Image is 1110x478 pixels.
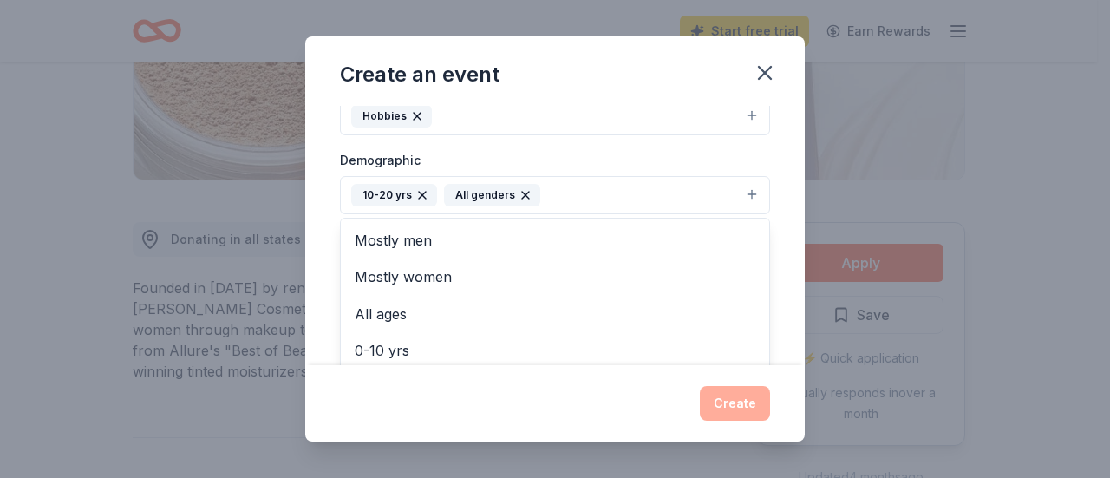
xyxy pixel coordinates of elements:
div: 10-20 yrsAll genders [340,218,770,426]
span: All ages [355,303,755,325]
span: 0-10 yrs [355,339,755,362]
div: 10-20 yrs [351,184,437,206]
span: Mostly men [355,229,755,252]
div: All genders [444,184,540,206]
span: Mostly women [355,265,755,288]
button: 10-20 yrsAll genders [340,176,770,214]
